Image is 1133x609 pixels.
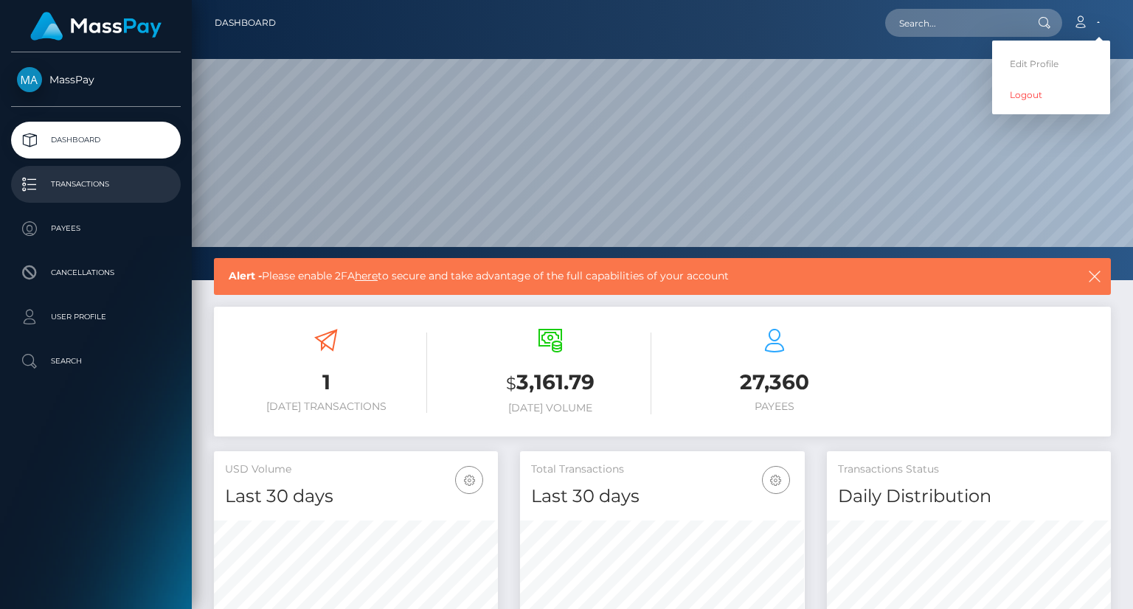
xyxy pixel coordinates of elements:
[449,368,651,398] h3: 3,161.79
[225,400,427,413] h6: [DATE] Transactions
[531,462,793,477] h5: Total Transactions
[992,81,1110,108] a: Logout
[11,343,181,380] a: Search
[838,462,1100,477] h5: Transactions Status
[838,484,1100,509] h4: Daily Distribution
[215,7,276,38] a: Dashboard
[17,306,175,328] p: User Profile
[225,462,487,477] h5: USD Volume
[225,484,487,509] h4: Last 30 days
[225,368,427,397] h3: 1
[11,166,181,203] a: Transactions
[30,12,162,41] img: MassPay Logo
[229,269,262,282] b: Alert -
[885,9,1024,37] input: Search...
[355,269,378,282] a: here
[11,299,181,335] a: User Profile
[11,73,181,86] span: MassPay
[449,402,651,414] h6: [DATE] Volume
[11,122,181,159] a: Dashboard
[506,373,516,394] small: $
[531,484,793,509] h4: Last 30 days
[992,50,1110,77] a: Edit Profile
[673,400,876,413] h6: Payees
[11,254,181,291] a: Cancellations
[17,129,175,151] p: Dashboard
[17,173,175,195] p: Transactions
[17,217,175,240] p: Payees
[11,210,181,247] a: Payees
[229,268,1001,284] span: Please enable 2FA to secure and take advantage of the full capabilities of your account
[17,350,175,372] p: Search
[17,67,42,92] img: MassPay
[17,262,175,284] p: Cancellations
[673,368,876,397] h3: 27,360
